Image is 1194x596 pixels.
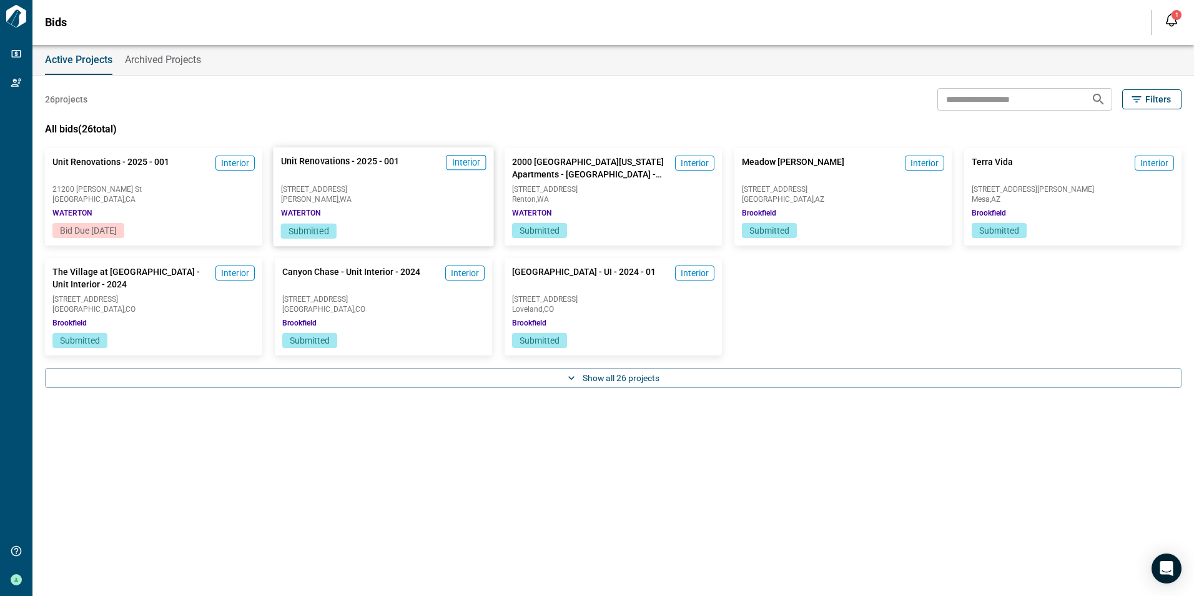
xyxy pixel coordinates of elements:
[45,93,87,106] span: 26 projects
[742,208,776,218] span: Brookfield
[520,335,560,345] span: Submitted
[972,196,1174,203] span: Mesa , AZ
[742,186,944,193] span: [STREET_ADDRESS]
[972,208,1006,218] span: Brookfield
[60,226,117,236] span: Bid Due [DATE]
[281,155,400,181] span: Unit Renovations - 2025 - 001
[520,226,560,236] span: Submitted
[681,267,709,279] span: Interior
[512,186,714,193] span: [STREET_ADDRESS]
[512,305,714,313] span: Loveland , CO
[979,226,1019,236] span: Submitted
[52,318,87,328] span: Brookfield
[221,157,249,169] span: Interior
[52,186,255,193] span: 21200 [PERSON_NAME] St
[125,54,201,66] span: Archived Projects
[972,156,1013,181] span: Terra Vida
[282,305,485,313] span: [GEOGRAPHIC_DATA] , CO
[1175,12,1178,18] span: 1
[32,45,1194,75] div: base tabs
[52,208,92,218] span: WATERTON
[451,267,479,279] span: Interior
[742,156,844,181] span: Meadow [PERSON_NAME]
[681,157,709,169] span: Interior
[512,318,546,328] span: Brookfield
[512,156,670,181] span: 2000 [GEOGRAPHIC_DATA][US_STATE] Apartments - [GEOGRAPHIC_DATA] - 2024
[45,123,117,135] span: All bids ( 26 total)
[282,296,485,303] span: [STREET_ADDRESS]
[45,368,1182,388] button: Show all 26 projects
[972,186,1174,193] span: [STREET_ADDRESS][PERSON_NAME]
[749,226,789,236] span: Submitted
[52,196,255,203] span: [GEOGRAPHIC_DATA] , CA
[1162,10,1182,30] button: Open notification feed
[512,196,714,203] span: Renton , WA
[512,266,656,291] span: [GEOGRAPHIC_DATA] - UI - 2024 - 01
[742,196,944,203] span: [GEOGRAPHIC_DATA] , AZ
[281,208,321,218] span: WATERTON
[52,305,255,313] span: [GEOGRAPHIC_DATA] , CO
[281,196,486,203] span: [PERSON_NAME] , WA
[221,267,249,279] span: Interior
[52,266,210,291] span: The Village at [GEOGRAPHIC_DATA] - Unit Interior - 2024
[1086,87,1111,112] button: Search projects
[1140,157,1168,169] span: Interior
[289,226,329,236] span: Submitted
[1145,93,1171,106] span: Filters
[282,266,420,291] span: Canyon Chase - Unit Interior - 2024
[52,296,255,303] span: [STREET_ADDRESS]
[290,335,330,345] span: Submitted
[282,318,317,328] span: Brookfield
[45,16,67,29] span: Bids
[60,335,100,345] span: Submitted
[512,296,714,303] span: [STREET_ADDRESS]
[45,54,112,66] span: Active Projects
[52,156,169,181] span: Unit Renovations - 2025 - 001
[452,156,481,169] span: Interior
[512,208,551,218] span: WATERTON
[1122,89,1182,109] button: Filters
[1152,554,1182,584] div: Open Intercom Messenger
[910,157,939,169] span: Interior
[281,186,486,193] span: [STREET_ADDRESS]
